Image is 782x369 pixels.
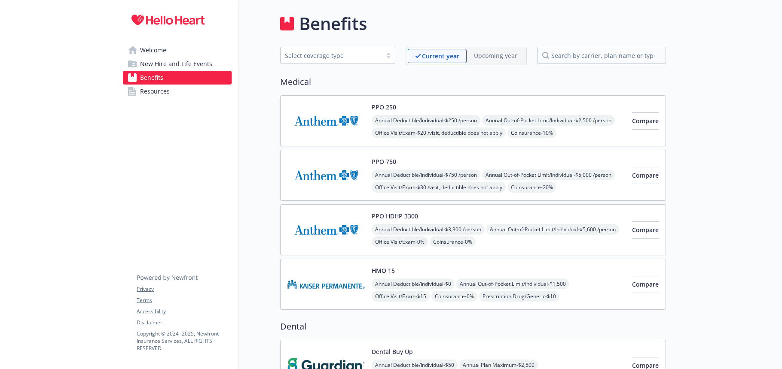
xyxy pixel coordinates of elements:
[372,291,430,302] span: Office Visit/Exam - $15
[372,115,480,126] span: Annual Deductible/Individual - $250 /person
[632,276,659,293] button: Compare
[372,266,395,275] button: HMO 15
[285,51,378,60] div: Select coverage type
[632,117,659,125] span: Compare
[372,278,455,289] span: Annual Deductible/Individual - $0
[140,85,170,98] span: Resources
[479,291,559,302] span: Prescription Drug/Generic - $10
[486,224,619,235] span: Annual Out-of-Pocket Limit/Individual - $5,600 /person
[287,212,365,248] img: Anthem Blue Cross carrier logo
[372,157,396,166] button: PPO 750
[507,127,556,138] span: Coinsurance - 10%
[372,347,413,356] button: Dental Buy Up
[632,167,659,184] button: Compare
[280,320,666,333] h2: Dental
[140,43,166,57] span: Welcome
[372,236,428,247] span: Office Visit/Exam - 0%
[287,103,365,139] img: Anthem Blue Cross carrier logo
[287,157,365,194] img: Anthem Blue Cross carrier logo
[632,171,659,179] span: Compare
[372,224,485,235] span: Annual Deductible/Individual - $3,300 /person
[123,85,232,98] a: Resources
[372,212,418,221] button: PPO HDHP 3300
[372,182,506,193] span: Office Visit/Exam - $30 /visit, deductible does not apply
[632,280,659,288] span: Compare
[123,57,232,71] a: New Hire and Life Events
[431,291,477,302] span: Coinsurance - 0%
[422,51,459,60] p: Current year
[137,330,231,352] p: Copyright © 2024 - 2025 , Newfront Insurance Services, ALL RIGHTS RESERVED
[137,319,231,327] a: Disclaimer
[280,76,666,88] h2: Medical
[123,43,232,57] a: Welcome
[137,296,231,304] a: Terms
[372,127,506,138] span: Office Visit/Exam - $20 /visit, deductible does not apply
[140,57,212,71] span: New Hire and Life Events
[372,103,396,112] button: PPO 250
[456,278,569,289] span: Annual Out-of-Pocket Limit/Individual - $1,500
[287,266,365,302] img: Kaiser Permanente Insurance Company carrier logo
[299,11,367,36] h1: Benefits
[137,285,231,293] a: Privacy
[507,182,556,193] span: Coinsurance - 20%
[632,226,659,234] span: Compare
[467,49,525,63] span: Upcoming year
[482,169,615,180] span: Annual Out-of-Pocket Limit/Individual - $5,000 /person
[137,308,231,315] a: Accessibility
[537,47,666,64] input: search by carrier, plan name or type
[123,71,232,85] a: Benefits
[430,236,476,247] span: Coinsurance - 0%
[474,51,517,60] p: Upcoming year
[482,115,615,126] span: Annual Out-of-Pocket Limit/Individual - $2,500 /person
[372,169,480,180] span: Annual Deductible/Individual - $750 /person
[632,112,659,130] button: Compare
[632,221,659,239] button: Compare
[140,71,163,85] span: Benefits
